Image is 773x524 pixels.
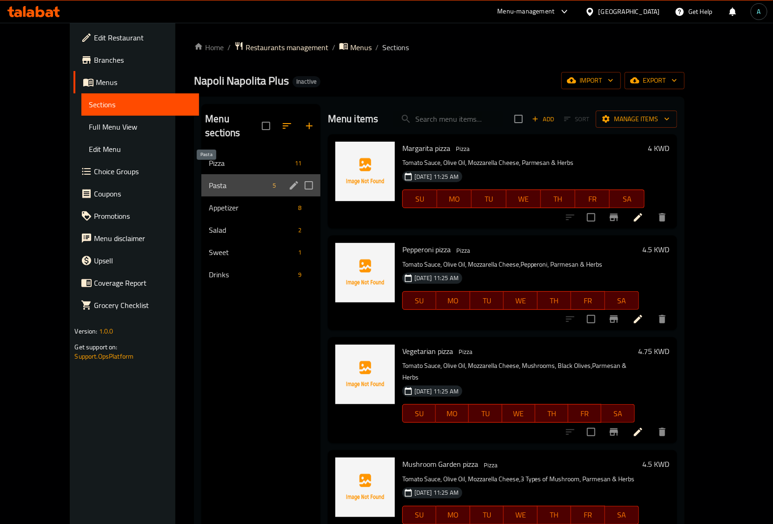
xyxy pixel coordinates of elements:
button: WE [502,404,535,423]
span: 1 [295,248,306,257]
span: WE [507,294,534,308]
span: Mushroom Garden pizza [402,457,478,471]
img: Mushroom Garden pizza [335,458,395,517]
p: Tomato Sauce, Olive Oil, Mozzarella Cheese, Mushrooms, Black Olives,Parmesan & Herbs [402,360,635,383]
a: Home [194,42,224,53]
span: Margarita pizza [402,141,450,155]
span: [DATE] 11:25 AM [411,172,462,181]
img: Vegetarian pizza [335,345,395,404]
h6: 4.5 KWD [643,243,670,256]
span: MO [440,508,466,522]
a: Upsell [73,249,199,272]
button: TH [541,190,575,208]
span: Sections [89,99,192,110]
div: items [292,157,306,169]
a: Menus [339,41,372,53]
span: Sort sections [276,115,298,137]
h2: Menu items [328,112,379,126]
button: SU [402,190,437,208]
span: Coupons [94,188,192,199]
h6: 4.75 KWD [639,345,670,358]
a: Coupons [73,183,199,205]
span: Edit Menu [89,144,192,155]
span: Sweet [209,247,294,258]
a: Coverage Report [73,272,199,294]
span: Add [531,114,556,124]
span: TU [473,407,498,420]
span: SU [406,508,433,522]
span: SA [609,508,635,522]
span: Salad [209,224,294,236]
span: Full Menu View [89,121,192,132]
span: Pizza [455,347,476,357]
button: TH [538,291,572,310]
span: WE [506,407,532,420]
button: Manage items [596,111,677,128]
div: Menu-management [498,6,555,17]
span: TH [541,294,568,308]
div: Pizza [452,144,473,155]
span: Choice Groups [94,166,192,177]
span: TU [474,294,500,308]
span: 8 [295,203,306,212]
span: Select to update [581,309,601,329]
span: import [569,75,613,86]
span: Appetizer [209,202,294,213]
span: Get support on: [74,341,117,353]
button: SU [402,291,436,310]
span: FR [579,192,606,206]
button: MO [436,291,470,310]
span: Drinks [209,269,294,280]
li: / [375,42,379,53]
p: Tomato Sauce, Olive Oil, Mozzarella Cheese, Parmesan & Herbs [402,157,645,169]
span: Promotions [94,210,192,222]
span: SA [609,294,635,308]
span: [DATE] 11:25 AM [411,387,462,396]
span: A [757,7,761,17]
span: SA [605,407,631,420]
a: Support.OpsPlatform [74,350,133,362]
span: 5 [269,181,280,190]
div: Inactive [293,76,320,87]
a: Restaurants management [234,41,328,53]
span: [DATE] 11:25 AM [411,274,462,282]
div: Drinks9 [201,263,320,286]
span: Pasta [209,180,268,191]
span: Add item [528,112,558,126]
button: Branch-specific-item [603,206,625,229]
a: Edit Menu [81,138,199,160]
button: SA [610,190,644,208]
button: SU [402,404,436,423]
span: Upsell [94,255,192,266]
span: Edit Restaurant [94,32,192,43]
div: items [269,180,280,191]
button: delete [651,421,673,443]
span: SA [613,192,640,206]
span: SU [406,192,433,206]
button: export [625,72,685,89]
li: / [332,42,335,53]
span: Pizza [452,144,473,154]
span: Branches [94,54,192,65]
span: Restaurants management [246,42,328,53]
a: Edit Restaurant [73,26,199,49]
span: MO [440,407,465,420]
a: Promotions [73,205,199,227]
span: [DATE] 11:25 AM [411,488,462,497]
a: Choice Groups [73,160,199,183]
button: Add [528,112,558,126]
span: export [632,75,677,86]
span: Select all sections [256,116,276,136]
h6: 4 KWD [648,142,670,155]
button: delete [651,206,673,229]
div: Pizza [453,245,474,256]
div: Pizza [480,459,501,471]
a: Menus [73,71,199,93]
span: SU [406,294,433,308]
button: TU [470,291,504,310]
span: Select to update [581,208,601,227]
span: Inactive [293,78,320,85]
nav: breadcrumb [194,41,684,53]
span: Pizza [209,157,291,169]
